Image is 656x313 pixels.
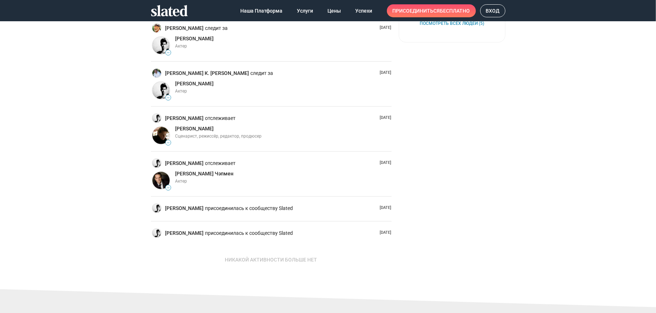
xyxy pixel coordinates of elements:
span: следит за [205,25,229,32]
button: Никакой активности больше нет [219,253,323,266]
a: Успехи [350,4,378,17]
span: Успехи [356,4,372,17]
img: Пол Х. Чэпмен [152,172,170,189]
span: — [166,141,171,145]
span: отслеживает [205,115,237,122]
a: [PERSON_NAME] [175,80,214,87]
span: присоединилась к сообществу Slated [205,230,295,237]
img: Майкл Мерино [152,127,170,144]
span: присоединилась к сообществу Slated [205,205,295,212]
p: [DATE] [377,115,392,121]
a: Услуги [291,4,319,17]
a: [PERSON_NAME] Чэпмен [175,170,234,177]
a: Цены [322,4,347,17]
a: Присоединитьсябесплатно [387,4,476,17]
a: [PERSON_NAME] [165,230,205,237]
a: [PERSON_NAME] К. [PERSON_NAME] [165,70,251,77]
img: Елизавета Шуляк [152,159,161,167]
p: [DATE] [377,70,392,76]
img: Елизавета Шуляк [152,204,161,213]
span: следит за [251,70,275,77]
a: [PERSON_NAME] [175,125,214,132]
span: Актер [175,179,187,184]
img: Елизавета Шуляк [152,37,170,54]
span: [PERSON_NAME] [175,126,214,131]
span: Присоединиться [393,4,470,17]
span: [PERSON_NAME] Чэпмен [175,171,234,176]
span: Вход [486,5,500,17]
a: [PERSON_NAME] [165,205,205,212]
a: [PERSON_NAME] [175,35,214,42]
span: Услуги [297,4,313,17]
a: Вход [480,4,505,17]
span: [PERSON_NAME] [175,36,214,41]
a: [PERSON_NAME] [165,160,205,167]
a: [PERSON_NAME] [165,115,205,122]
img: Джи Си Уокер [152,69,161,77]
a: [PERSON_NAME] [165,25,205,32]
span: бесплатно [440,4,470,17]
span: — [166,186,171,190]
span: Никакой активности больше нет [225,253,317,266]
p: [DATE] [377,160,392,166]
span: Актер [175,44,187,49]
img: Герцог Филдс [152,24,161,32]
img: Елизавета Шуляк [152,229,161,237]
span: Цены [328,4,341,17]
span: — [166,96,171,100]
a: Посмотреть всех людей (5) [420,21,484,27]
p: [DATE] [377,25,392,31]
img: Елизавета Шуляк [152,82,170,99]
p: [DATE] [377,205,392,211]
span: Сценарист, режиссёр, редактор, продюсер [175,134,262,139]
span: отслеживает [205,160,237,167]
span: Актер [175,89,187,94]
img: Елизавета Шуляк [152,114,161,122]
span: Наша Платформа [241,4,283,17]
span: — [166,51,171,55]
a: Наша Платформа [235,4,289,17]
p: [DATE] [377,230,392,236]
span: [PERSON_NAME] [175,81,214,86]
